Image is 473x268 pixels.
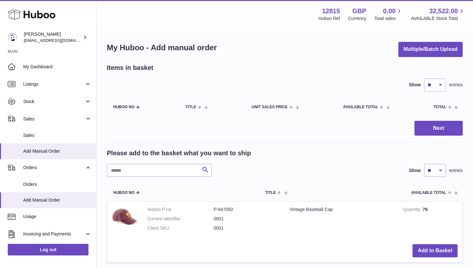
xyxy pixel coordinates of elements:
[23,231,85,237] span: Invoicing and Payments
[398,42,463,57] button: Multiple/Batch Upload
[185,105,196,109] span: Title
[23,64,91,70] span: My Dashboard
[23,148,91,154] span: Add Manual Order
[107,63,153,72] h2: Items in basket
[107,149,251,158] h2: Please add to the basket what you want to ship
[113,191,134,195] span: Huboo no
[23,197,91,203] span: Add Manual Order
[434,105,446,109] span: Total
[343,105,378,109] span: AVAILABLE Total
[348,15,366,22] div: Currency
[285,202,398,239] td: Vintage Baseball Cap
[214,206,280,213] dd: P-847092
[411,7,465,22] a: 32,522.00 AVAILABLE Stock Total
[265,191,276,195] span: Title
[429,7,458,15] span: 32,522.00
[411,15,465,22] span: AVAILABLE Stock Total
[449,167,463,174] span: entries
[374,7,403,22] a: 0.00 Total sales
[147,225,214,231] dt: Client SKU
[23,99,85,105] span: Stock
[383,7,396,15] span: 0.00
[23,165,85,171] span: Orders
[414,121,463,136] button: Next
[214,225,280,231] dd: 0001
[23,81,85,87] span: Listings
[449,82,463,88] span: entries
[8,33,17,42] img: shophawksclub@gmail.com
[23,132,91,139] span: Sales
[24,31,82,43] div: [PERSON_NAME]
[252,105,287,109] span: Unit Sales Price
[409,82,421,88] label: Show
[23,181,91,187] span: Orders
[147,216,214,222] dt: Current identifier
[24,38,95,43] span: [EMAIL_ADDRESS][DOMAIN_NAME]
[398,202,462,239] td: 79
[409,167,421,174] label: Show
[107,43,217,53] h1: My Huboo - Add manual order
[319,15,340,22] div: Huboo Ref
[413,244,458,257] button: Add to Basket
[352,7,366,15] strong: GBP
[23,116,85,122] span: Sales
[113,105,134,109] span: Huboo no
[23,214,91,220] span: Usage
[214,216,280,222] dd: 0001
[374,15,403,22] span: Total sales
[403,207,422,214] strong: Quantity
[411,191,446,195] span: AVAILABLE Total
[322,7,340,15] strong: 12815
[147,206,214,213] dt: Huboo P no
[112,206,138,225] img: Vintage Baseball Cap
[8,244,88,255] a: Log out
